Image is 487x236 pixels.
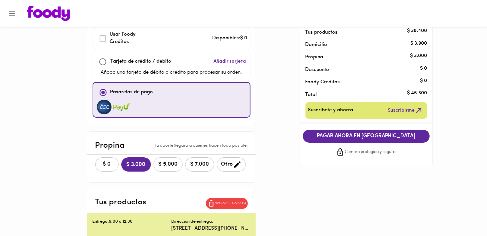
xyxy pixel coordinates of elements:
span: Suscribirme [388,106,423,115]
p: Propina [95,140,125,152]
p: $ 3.000 [410,52,427,59]
button: Suscribirme [386,105,424,116]
span: $ 0 [100,161,114,168]
p: Usar Foody Creditos [110,31,156,46]
p: Propina [305,54,417,61]
button: Añadir tarjeta [213,55,247,69]
span: $ 5.000 [158,161,178,168]
p: $ 38.400 [407,28,427,35]
p: $ 45.300 [407,90,427,97]
span: Compra protegida y segura. [345,149,397,156]
p: Foody Creditos [305,79,417,86]
span: Otro [221,160,242,169]
button: $ 5.000 [154,157,183,172]
p: Descuento [305,66,329,73]
button: Menu [4,5,20,22]
img: visa [96,100,113,114]
p: Domicilio [305,41,327,48]
button: $ 0 [95,157,119,172]
span: Suscríbete y ahorra [308,106,353,115]
p: Dirección de entrega: [172,219,214,225]
span: PAGAR AHORA EN [GEOGRAPHIC_DATA] [309,133,423,139]
img: visa [113,100,130,114]
button: Otro [217,157,246,172]
p: Añada una tarjeta de débito o crédito para procesar su orden. [101,69,242,77]
p: Disponibles: $ 0 [213,35,247,42]
span: $ 3.000 [127,162,146,168]
p: Tus productos [95,196,147,208]
p: Vaciar el carrito [216,201,246,206]
button: Vaciar el carrito [206,198,248,209]
span: $ 7.000 [190,161,210,168]
p: Entrega: 9:00 a 12:30 [93,219,172,225]
p: Tarjeta de crédito / debito [111,58,172,66]
p: [STREET_ADDRESS][PHONE_NUMBER]. 1803 [172,225,250,232]
iframe: Messagebird Livechat Widget [448,197,480,229]
p: $ 0 [420,65,427,72]
span: Añadir tarjeta [214,58,246,65]
button: $ 7.000 [185,157,214,172]
p: Tu aporte llegará a quienes hacen todo posible. [155,143,248,149]
p: Tus productos [305,29,417,36]
img: logo.png [27,6,70,21]
p: Pasarelas de pago [110,89,153,96]
button: $ 3.000 [121,157,151,172]
button: PAGAR AHORA EN [GEOGRAPHIC_DATA] [303,130,430,143]
p: Total [305,91,417,98]
p: $ 3.900 [410,40,427,47]
p: $ 0 [420,77,427,84]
